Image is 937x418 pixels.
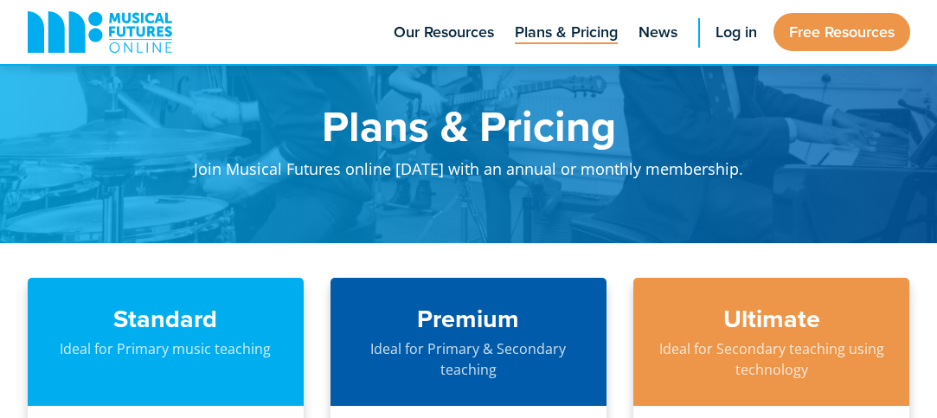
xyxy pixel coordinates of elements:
[45,304,287,334] h3: Standard
[45,338,287,359] p: Ideal for Primary music teaching
[651,304,893,334] h3: Ultimate
[515,21,618,44] span: Plans & Pricing
[132,104,806,147] h1: Plans & Pricing
[716,21,757,44] span: Log in
[348,304,590,334] h3: Premium
[132,147,806,200] p: Join Musical Futures online [DATE] with an annual or monthly membership.
[348,338,590,380] p: Ideal for Primary & Secondary teaching
[394,21,494,44] span: Our Resources
[773,13,910,51] a: Free Resources
[639,21,677,44] span: News
[651,338,893,380] p: Ideal for Secondary teaching using technology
